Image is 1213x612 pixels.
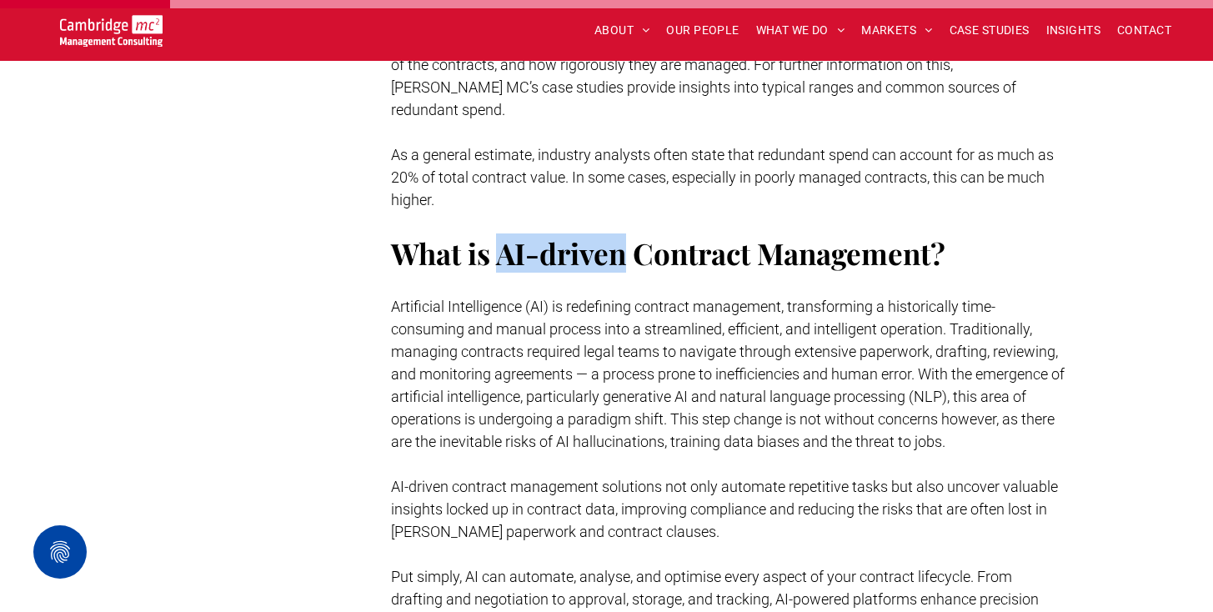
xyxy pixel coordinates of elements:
[586,18,659,43] a: ABOUT
[658,18,747,43] a: OUR PEOPLE
[391,233,945,273] span: What is AI-driven Contract Management?
[391,478,1058,540] span: AI-driven contract management solutions not only automate repetitive tasks but also uncover valua...
[853,18,940,43] a: MARKETS
[391,298,1065,450] span: Artificial Intelligence (AI) is redefining contract management, transforming a historically time-...
[941,18,1038,43] a: CASE STUDIES
[1038,18,1109,43] a: INSIGHTS
[391,146,1054,186] span: As a general estimate, industry analysts often state that redundant spend can account for as much...
[60,15,163,47] img: Go to Homepage
[1109,18,1180,43] a: CONTACT
[391,168,1045,208] span: In some cases, especially in poorly managed contracts, this can be much higher.
[60,18,163,35] a: Your Business Transformed | Cambridge Management Consulting
[748,18,854,43] a: WHAT WE DO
